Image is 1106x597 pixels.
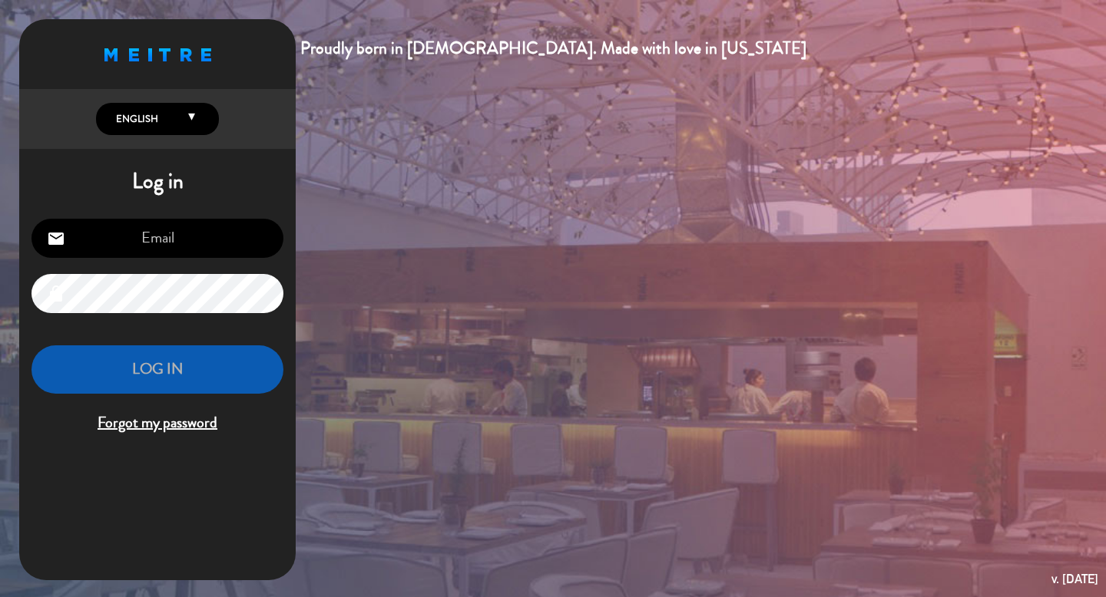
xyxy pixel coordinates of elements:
[31,411,283,436] span: Forgot my password
[47,229,65,248] i: email
[47,285,65,303] i: lock
[112,111,158,127] span: English
[31,219,283,258] input: Email
[31,345,283,394] button: LOG IN
[1051,569,1098,589] div: v. [DATE]
[19,169,296,195] h1: Log in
